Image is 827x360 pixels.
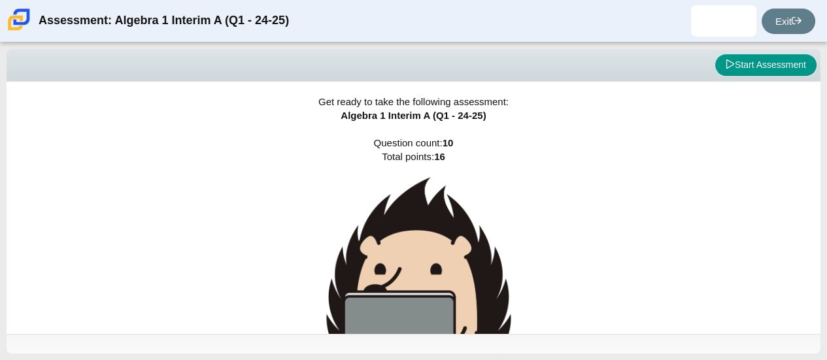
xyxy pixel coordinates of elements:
img: Carmen School of Science & Technology [5,6,33,33]
b: 16 [434,151,445,162]
a: Carmen School of Science & Technology [5,24,33,35]
span: Get ready to take the following assessment: [318,96,509,107]
button: Start Assessment [715,54,817,76]
b: 10 [443,137,454,148]
div: Assessment: Algebra 1 Interim A (Q1 - 24-25) [39,5,289,37]
span: Algebra 1 Interim A (Q1 - 24-25) [341,110,486,121]
a: Exit [762,8,815,34]
img: gerrit.mulder.oKQmOA [713,10,734,31]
